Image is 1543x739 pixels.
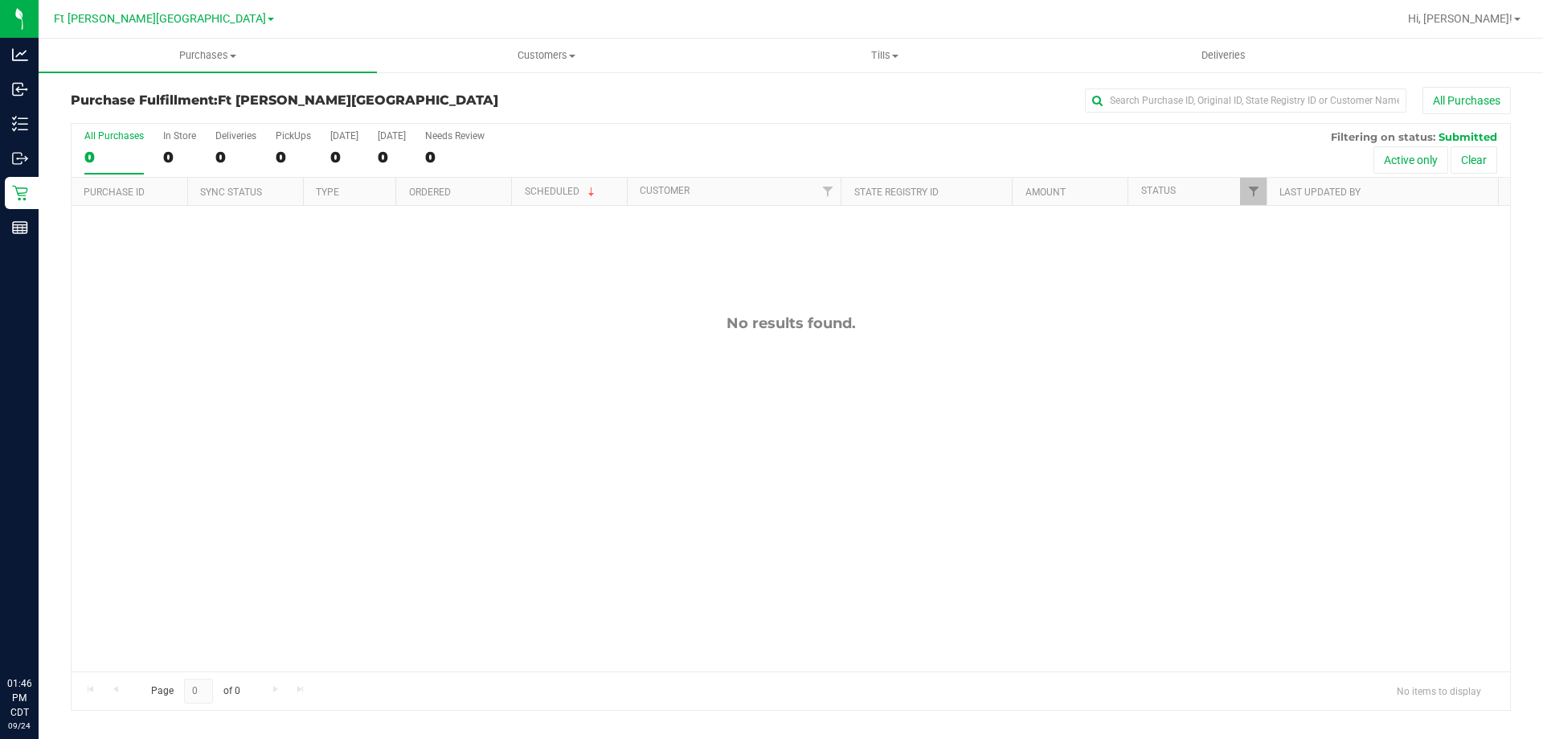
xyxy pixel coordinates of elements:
span: Ft [PERSON_NAME][GEOGRAPHIC_DATA] [54,12,266,26]
a: Purchase ID [84,187,145,198]
span: Purchases [39,48,377,63]
div: 0 [163,148,196,166]
a: Amount [1025,187,1066,198]
div: 0 [330,148,358,166]
p: 09/24 [7,720,31,732]
div: No results found. [72,314,1510,332]
inline-svg: Reports [12,220,28,236]
span: Page of 0 [137,679,253,704]
a: Tills [715,39,1054,72]
h3: Purchase Fulfillment: [71,93,550,108]
a: Customers [377,39,715,72]
span: Customers [378,48,714,63]
a: Type [316,187,339,198]
input: Search Purchase ID, Original ID, State Registry ID or Customer Name... [1085,88,1406,113]
inline-svg: Analytics [12,47,28,63]
div: [DATE] [378,130,406,142]
div: PickUps [276,130,311,142]
span: Tills [716,48,1053,63]
div: In Store [163,130,196,142]
inline-svg: Inventory [12,116,28,132]
span: Ft [PERSON_NAME][GEOGRAPHIC_DATA] [218,92,498,108]
span: No items to display [1384,679,1494,703]
a: Filter [814,178,841,205]
div: 0 [378,148,406,166]
inline-svg: Outbound [12,150,28,166]
span: Hi, [PERSON_NAME]! [1408,12,1512,25]
div: 0 [276,148,311,166]
div: Needs Review [425,130,485,142]
a: Scheduled [525,186,598,197]
a: Status [1141,185,1176,196]
a: Deliveries [1054,39,1393,72]
button: Active only [1373,146,1448,174]
a: Customer [640,185,690,196]
a: State Registry ID [854,187,939,198]
a: Filter [1240,178,1267,205]
span: Deliveries [1180,48,1267,63]
inline-svg: Inbound [12,81,28,97]
a: Last Updated By [1279,187,1361,198]
a: Sync Status [200,187,262,198]
button: Clear [1451,146,1497,174]
div: All Purchases [84,130,144,142]
a: Purchases [39,39,377,72]
div: 0 [84,148,144,166]
div: Deliveries [215,130,256,142]
div: 0 [425,148,485,166]
inline-svg: Retail [12,185,28,201]
p: 01:46 PM CDT [7,676,31,720]
span: Submitted [1439,130,1497,143]
button: All Purchases [1422,87,1511,114]
iframe: Resource center [16,610,64,659]
a: Ordered [409,187,451,198]
div: 0 [215,148,256,166]
div: [DATE] [330,130,358,142]
span: Filtering on status: [1331,130,1435,143]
